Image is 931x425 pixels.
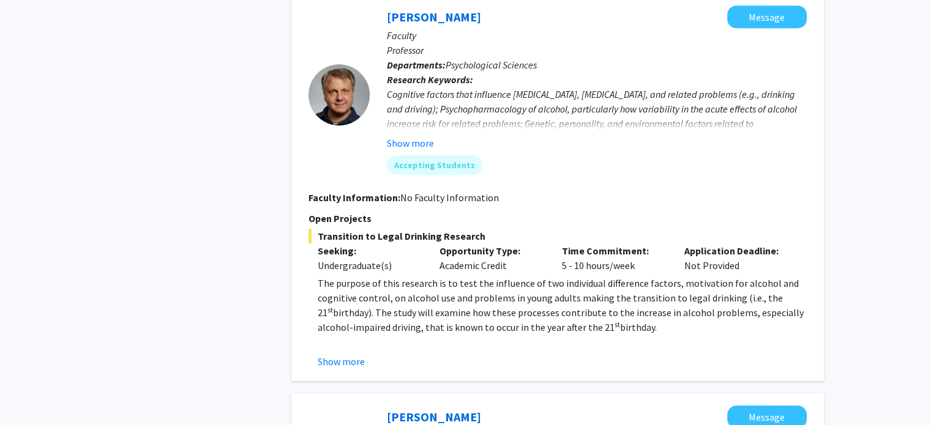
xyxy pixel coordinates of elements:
[9,370,52,416] iframe: Chat
[327,305,333,314] sup: st
[318,354,365,369] button: Show more
[675,243,798,273] div: Not Provided
[620,321,657,333] span: birthday.
[387,59,446,71] b: Departments:
[439,243,544,258] p: Opportunity Type:
[318,243,422,258] p: Seeking:
[308,191,400,204] b: Faculty Information:
[387,136,434,150] button: Show more
[430,243,553,273] div: Academic Credit
[615,320,620,329] sup: st
[318,277,799,319] span: The purpose of this research is to test the influence of two individual difference factors, motiv...
[727,6,807,28] button: Message Denis McCarthy
[318,258,422,273] div: Undergraduate(s)
[387,409,481,424] a: [PERSON_NAME]
[387,73,473,86] b: Research Keywords:
[308,229,807,243] span: Transition to Legal Drinking Research
[308,211,807,226] p: Open Projects
[387,9,481,24] a: [PERSON_NAME]
[387,87,807,146] div: Cognitive factors that influence [MEDICAL_DATA], [MEDICAL_DATA], and related problems (e.g., drin...
[684,243,788,258] p: Application Deadline:
[446,59,537,71] span: Psychological Sciences
[400,191,499,204] span: No Faculty Information
[387,28,807,43] p: Faculty
[318,306,804,333] span: birthday). The study will examine how these processes contribute to the increase in alcohol probl...
[553,243,675,273] div: 5 - 10 hours/week
[387,43,807,57] p: Professor
[562,243,666,258] p: Time Commitment:
[387,155,482,175] mat-chip: Accepting Students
